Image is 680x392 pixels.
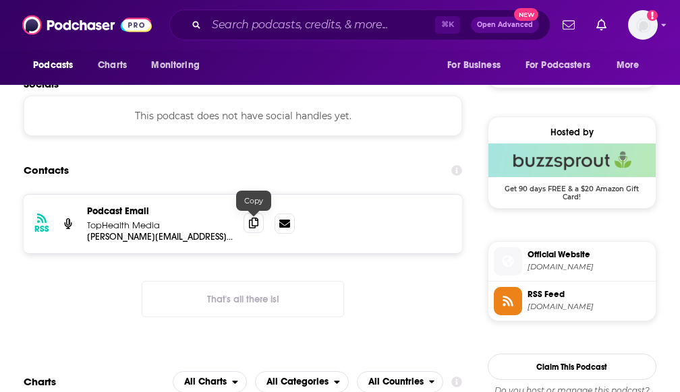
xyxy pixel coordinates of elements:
button: Nothing here. [142,281,344,317]
input: Search podcasts, credits, & more... [206,14,435,36]
span: Podcasts [33,56,73,75]
button: Open AdvancedNew [471,17,539,33]
a: Charts [89,53,135,78]
span: Open Advanced [477,22,533,28]
div: This podcast does not have social handles yet. [24,96,462,136]
div: Hosted by [488,127,656,138]
img: Buzzsprout Deal: Get 90 days FREE & a $20 Amazon Gift Card! [488,143,656,177]
a: RSS Feed[DOMAIN_NAME] [494,287,650,315]
a: Show notifications dropdown [591,13,612,36]
span: All Countries [368,377,424,387]
span: Get 90 days FREE & a $20 Amazon Gift Card! [488,177,656,201]
span: All Categories [266,377,329,387]
div: Copy [236,191,271,211]
p: [PERSON_NAME][EMAIL_ADDRESS][DOMAIN_NAME] [87,231,233,242]
a: Show notifications dropdown [557,13,580,36]
span: feeds.buzzsprout.com [528,302,650,312]
h3: RSS [34,224,49,234]
a: Official Website[DOMAIN_NAME] [494,247,650,275]
span: New [514,8,538,21]
a: Buzzsprout Deal: Get 90 days FREE & a $20 Amazon Gift Card! [488,143,656,200]
span: All Charts [184,377,227,387]
button: open menu [142,53,217,78]
span: For Business [447,56,501,75]
span: ⌘ K [435,16,460,34]
span: Official Website [528,249,650,261]
span: More [617,56,640,75]
span: Charts [98,56,127,75]
p: TopHealth Media [87,220,233,231]
h2: Charts [24,375,56,388]
button: Show profile menu [628,10,658,40]
img: User Profile [628,10,658,40]
span: RSS Feed [528,288,650,300]
span: theuprisingshow.com [528,262,650,272]
button: open menu [438,53,517,78]
button: open menu [607,53,656,78]
button: open menu [517,53,610,78]
span: Logged in as weareheadstart [628,10,658,40]
div: Search podcasts, credits, & more... [169,9,550,40]
span: Monitoring [151,56,199,75]
button: open menu [24,53,90,78]
button: Claim This Podcast [488,354,656,380]
svg: Add a profile image [647,10,658,21]
h2: Contacts [24,158,69,183]
span: For Podcasters [526,56,590,75]
img: Podchaser - Follow, Share and Rate Podcasts [22,12,152,38]
p: Podcast Email [87,205,233,217]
